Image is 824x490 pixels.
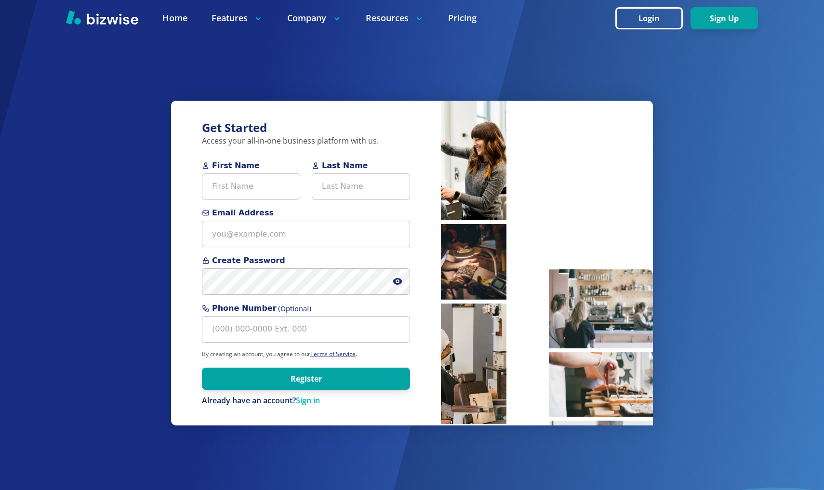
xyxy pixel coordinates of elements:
input: you@example.com [202,221,410,247]
span: First Name [202,160,300,172]
p: Features [212,12,263,24]
button: Register [202,368,410,390]
img: Hairstylist blow drying hair [402,101,506,220]
p: Company [287,12,342,24]
p: By creating an account, you agree to our . [202,350,410,358]
img: People waiting at coffee bar [549,269,653,348]
img: Bizwise Logo [66,10,138,25]
img: Pastry chef making pastries [549,352,653,417]
img: Barber cutting hair [402,304,506,424]
a: Sign Up [691,14,758,23]
input: (000) 000-0000 Ext. 000 [202,316,410,343]
p: Resources [366,12,424,24]
span: (Optional) [278,304,312,314]
img: Man inspecting coffee beans [402,224,506,300]
div: Already have an account?Sign in [202,396,410,406]
span: Email Address [202,207,410,219]
a: Sign in [296,395,320,406]
span: Create Password [202,255,410,266]
span: Last Name [312,160,410,172]
button: Login [615,7,683,29]
a: Pricing [448,12,477,24]
a: Login [615,14,691,23]
h3: Get Started [202,120,410,136]
a: Home [162,12,187,24]
p: Access your all-in-one business platform with us. [202,136,410,146]
a: Terms of Service [310,350,356,358]
input: Last Name [312,173,410,200]
span: Phone Number [202,303,410,314]
p: Already have an account? [202,396,410,406]
input: First Name [202,173,300,200]
button: Sign Up [691,7,758,29]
